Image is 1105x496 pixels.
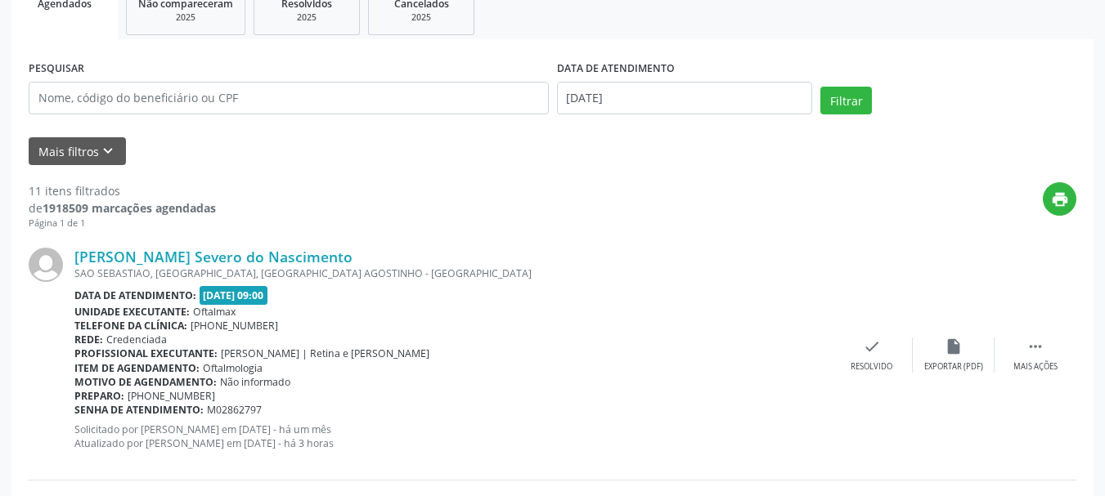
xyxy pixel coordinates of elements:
div: Exportar (PDF) [924,361,983,373]
i:  [1026,337,1044,355]
div: 2025 [380,11,462,24]
div: SAO SEBASTIAO, [GEOGRAPHIC_DATA], [GEOGRAPHIC_DATA] AGOSTINHO - [GEOGRAPHIC_DATA] [74,266,831,280]
div: Mais ações [1013,361,1058,373]
input: Nome, código do beneficiário ou CPF [29,82,549,114]
div: 2025 [266,11,348,24]
i: check [863,337,881,355]
span: Oftalmax [193,305,236,319]
b: Motivo de agendamento: [74,375,217,389]
div: de [29,199,216,217]
span: Credenciada [106,333,167,346]
span: Não informado [220,375,290,389]
input: Selecione um intervalo [557,82,813,114]
i: insert_drive_file [945,337,963,355]
div: Página 1 de 1 [29,217,216,230]
i: print [1051,190,1069,208]
span: [PERSON_NAME] | Retina e [PERSON_NAME] [221,346,429,360]
span: [PHONE_NUMBER] [191,319,278,333]
i: keyboard_arrow_down [99,142,117,160]
b: Preparo: [74,389,124,403]
span: M02862797 [207,403,262,417]
b: Senha de atendimento: [74,403,204,417]
b: Unidade executante: [74,305,190,319]
img: img [29,248,63,282]
label: PESQUISAR [29,56,84,82]
span: [PHONE_NUMBER] [128,389,215,403]
b: Profissional executante: [74,346,218,360]
div: Resolvido [851,361,892,373]
b: Telefone da clínica: [74,319,187,333]
strong: 1918509 marcações agendadas [43,200,216,216]
label: DATA DE ATENDIMENTO [557,56,675,82]
b: Rede: [74,333,103,346]
p: Solicitado por [PERSON_NAME] em [DATE] - há um mês Atualizado por [PERSON_NAME] em [DATE] - há 3 ... [74,422,831,450]
button: Filtrar [820,87,872,114]
button: print [1043,182,1076,216]
div: 11 itens filtrados [29,182,216,199]
span: [DATE] 09:00 [200,286,268,305]
button: Mais filtroskeyboard_arrow_down [29,137,126,166]
span: Oftalmologia [203,361,263,375]
b: Item de agendamento: [74,361,200,375]
a: [PERSON_NAME] Severo do Nascimento [74,248,353,266]
div: 2025 [138,11,233,24]
b: Data de atendimento: [74,288,196,302]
